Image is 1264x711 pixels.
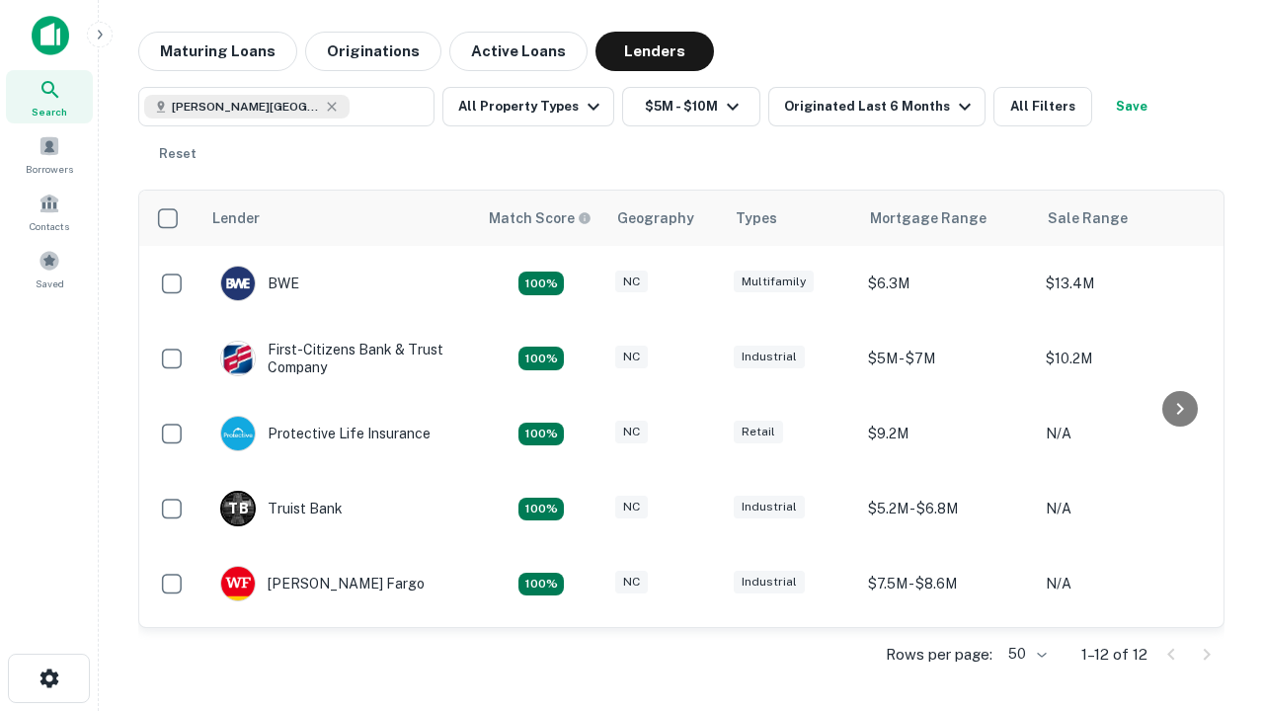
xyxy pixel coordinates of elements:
div: Matching Properties: 2, hasApolloMatch: undefined [518,347,564,370]
div: Geography [617,206,694,230]
button: $5M - $10M [622,87,760,126]
a: Saved [6,242,93,295]
div: NC [615,571,648,593]
th: Mortgage Range [858,191,1036,246]
button: Reset [146,134,209,174]
td: N/A [1036,621,1214,696]
button: All Property Types [442,87,614,126]
button: Maturing Loans [138,32,297,71]
div: BWE [220,266,299,301]
div: [PERSON_NAME] Fargo [220,566,425,601]
span: Saved [36,276,64,291]
div: Sale Range [1048,206,1128,230]
img: picture [221,567,255,600]
div: Matching Properties: 2, hasApolloMatch: undefined [518,423,564,446]
div: First-citizens Bank & Trust Company [220,341,457,376]
td: N/A [1036,546,1214,621]
button: Save your search to get updates of matches that match your search criteria. [1100,87,1163,126]
span: [PERSON_NAME][GEOGRAPHIC_DATA], [GEOGRAPHIC_DATA] [172,98,320,116]
td: N/A [1036,396,1214,471]
div: Multifamily [734,271,814,293]
img: picture [221,342,255,375]
td: N/A [1036,471,1214,546]
img: picture [221,417,255,450]
button: Active Loans [449,32,588,71]
div: Industrial [734,346,805,368]
div: Matching Properties: 2, hasApolloMatch: undefined [518,272,564,295]
td: $8.8M [858,621,1036,696]
p: Rows per page: [886,643,992,667]
td: $10.2M [1036,321,1214,396]
a: Search [6,70,93,123]
button: Lenders [595,32,714,71]
div: NC [615,421,648,443]
th: Types [724,191,858,246]
span: Borrowers [26,161,73,177]
div: NC [615,271,648,293]
div: Protective Life Insurance [220,416,431,451]
a: Borrowers [6,127,93,181]
p: T B [228,499,248,519]
td: $5.2M - $6.8M [858,471,1036,546]
div: Retail [734,421,783,443]
button: All Filters [993,87,1092,126]
th: Lender [200,191,477,246]
div: Mortgage Range [870,206,987,230]
button: Originated Last 6 Months [768,87,986,126]
img: capitalize-icon.png [32,16,69,55]
td: $9.2M [858,396,1036,471]
th: Geography [605,191,724,246]
th: Sale Range [1036,191,1214,246]
div: Lender [212,206,260,230]
a: Contacts [6,185,93,238]
iframe: Chat Widget [1165,490,1264,585]
div: NC [615,496,648,518]
td: $5M - $7M [858,321,1036,396]
td: $6.3M [858,246,1036,321]
td: $7.5M - $8.6M [858,546,1036,621]
p: 1–12 of 12 [1081,643,1147,667]
div: Industrial [734,571,805,593]
span: Search [32,104,67,119]
h6: Match Score [489,207,588,229]
div: Originated Last 6 Months [784,95,977,118]
div: NC [615,346,648,368]
img: picture [221,267,255,300]
div: Capitalize uses an advanced AI algorithm to match your search with the best lender. The match sco... [489,207,592,229]
div: Matching Properties: 2, hasApolloMatch: undefined [518,573,564,596]
div: Truist Bank [220,491,343,526]
div: Matching Properties: 3, hasApolloMatch: undefined [518,498,564,521]
div: Industrial [734,496,805,518]
th: Capitalize uses an advanced AI algorithm to match your search with the best lender. The match sco... [477,191,605,246]
button: Originations [305,32,441,71]
div: Types [736,206,777,230]
div: 50 [1000,640,1050,669]
td: $13.4M [1036,246,1214,321]
span: Contacts [30,218,69,234]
